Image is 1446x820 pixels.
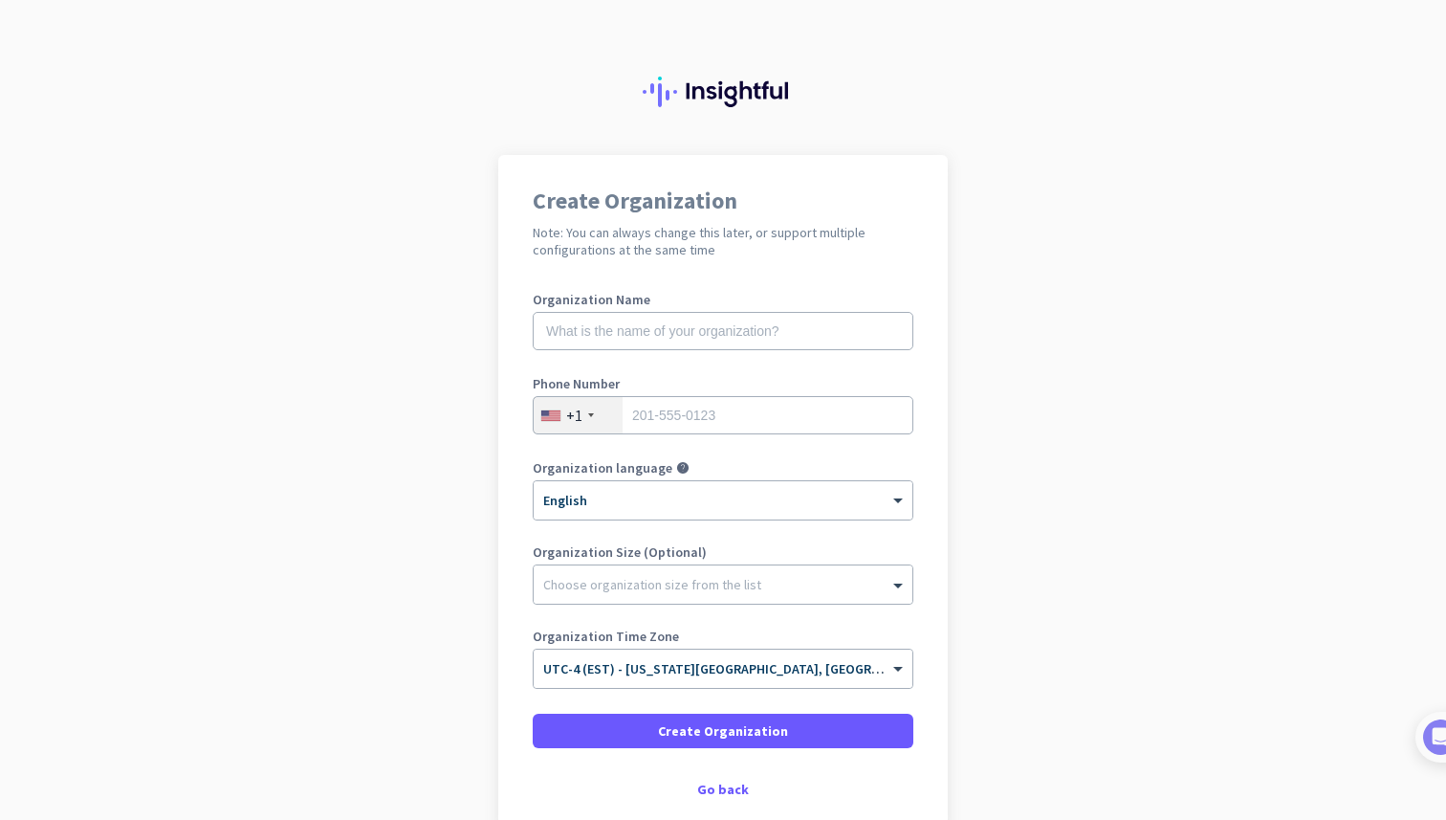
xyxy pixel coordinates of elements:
label: Organization Time Zone [533,630,913,643]
label: Phone Number [533,377,913,390]
label: Organization Size (Optional) [533,545,913,559]
button: Create Organization [533,714,913,748]
input: What is the name of your organization? [533,312,913,350]
img: Insightful [643,77,803,107]
i: help [676,461,690,475]
span: Create Organization [658,721,788,741]
div: +1 [566,406,582,425]
input: 201-555-0123 [533,396,913,434]
h1: Create Organization [533,189,913,212]
div: Go back [533,783,913,796]
label: Organization language [533,461,672,475]
h2: Note: You can always change this later, or support multiple configurations at the same time [533,224,913,258]
label: Organization Name [533,293,913,306]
